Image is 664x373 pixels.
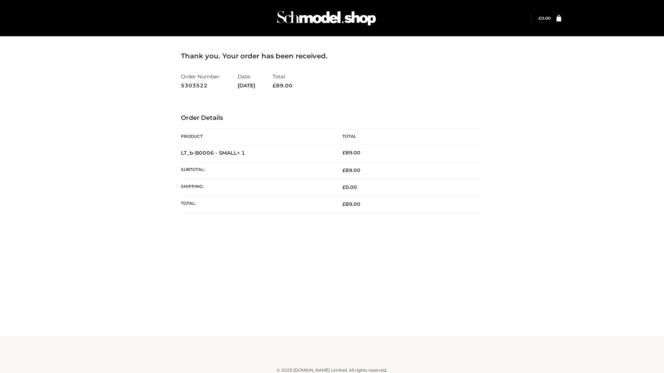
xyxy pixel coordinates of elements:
span: 89.00 [342,167,360,173]
th: Subtotal: [181,162,332,179]
strong: [DATE] [238,81,255,90]
span: £ [342,167,345,173]
img: Schmodel Admin 964 [275,4,378,32]
strong: 5303522 [181,81,220,90]
bdi: 89.00 [342,150,360,156]
span: £ [538,16,541,21]
li: Order Number: [181,70,220,92]
h3: Thank you. Your order has been received. [181,52,483,60]
bdi: 0.00 [538,16,551,21]
strong: × 1 [237,150,245,156]
h3: Order Details [181,114,483,122]
th: Product [181,129,332,144]
span: £ [342,184,345,190]
span: £ [273,82,276,89]
strong: LT_b-B0006 - SMALL [181,150,245,156]
li: Total: [273,70,293,92]
bdi: 0.00 [342,184,357,190]
span: £ [342,150,345,156]
span: £ [342,201,345,207]
a: £0.00 [538,16,551,21]
th: Total: [181,196,332,213]
th: Total [332,129,483,144]
span: 89.00 [273,82,293,89]
th: Shipping: [181,179,332,196]
li: Date: [238,70,255,92]
span: 89.00 [342,201,360,207]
